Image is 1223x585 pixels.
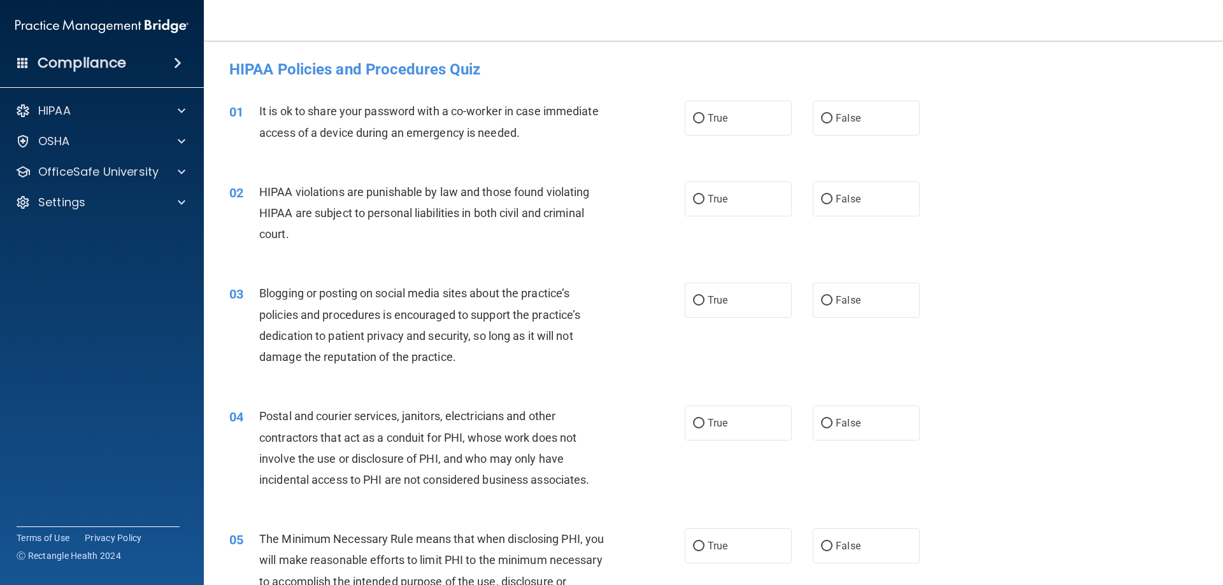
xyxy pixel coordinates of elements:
[15,195,185,210] a: Settings
[708,112,727,124] span: True
[17,532,69,544] a: Terms of Use
[17,549,121,562] span: Ⓒ Rectangle Health 2024
[708,417,727,429] span: True
[38,54,126,72] h4: Compliance
[15,13,189,39] img: PMB logo
[836,540,861,552] span: False
[836,417,861,429] span: False
[38,164,159,180] p: OfficeSafe University
[229,104,243,120] span: 01
[15,164,185,180] a: OfficeSafe University
[259,104,599,139] span: It is ok to share your password with a co-worker in case immediate access of a device during an e...
[708,294,727,306] span: True
[15,103,185,118] a: HIPAA
[85,532,142,544] a: Privacy Policy
[708,540,727,552] span: True
[821,296,833,306] input: False
[38,195,85,210] p: Settings
[821,114,833,123] input: False
[229,532,243,547] span: 05
[821,195,833,204] input: False
[259,286,580,363] span: Blogging or posting on social media sites about the practice’s policies and procedures is encoura...
[693,419,704,428] input: True
[38,134,70,149] p: OSHA
[821,419,833,428] input: False
[229,61,1198,78] h4: HIPAA Policies and Procedures Quiz
[693,542,704,551] input: True
[38,103,71,118] p: HIPAA
[259,185,589,241] span: HIPAA violations are punishable by law and those found violating HIPAA are subject to personal li...
[15,134,185,149] a: OSHA
[836,294,861,306] span: False
[821,542,833,551] input: False
[836,112,861,124] span: False
[708,193,727,205] span: True
[693,296,704,306] input: True
[229,286,243,302] span: 03
[259,409,589,486] span: Postal and courier services, janitors, electricians and other contractors that act as a conduit f...
[693,195,704,204] input: True
[836,193,861,205] span: False
[229,185,243,201] span: 02
[693,114,704,123] input: True
[229,409,243,425] span: 04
